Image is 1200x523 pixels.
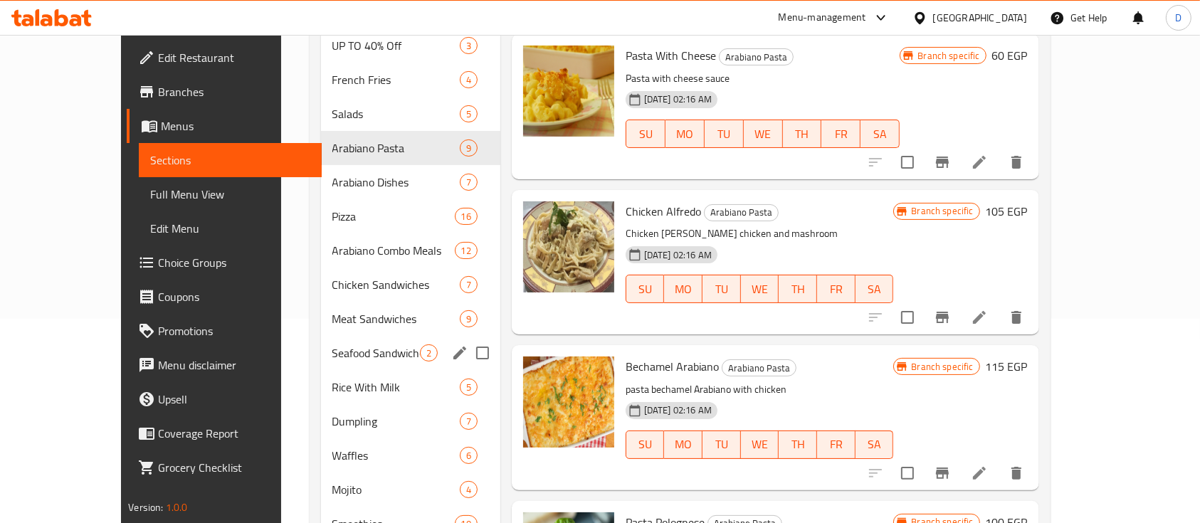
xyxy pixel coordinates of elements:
button: TH [783,120,822,148]
div: items [460,174,478,191]
span: WE [747,434,774,455]
span: Menu disclaimer [158,356,310,374]
div: Meat Sandwiches9 [321,302,500,336]
span: 5 [460,107,477,121]
span: 9 [460,312,477,326]
span: TU [710,124,738,144]
span: Sections [150,152,310,169]
div: items [460,447,478,464]
div: items [460,37,478,54]
div: Mojito4 [321,472,500,507]
span: TH [784,434,811,455]
span: Grocery Checklist [158,459,310,476]
div: Menu-management [779,9,866,26]
button: TU [705,120,744,148]
span: Coverage Report [158,425,310,442]
span: MO [670,434,697,455]
span: Branch specific [905,204,979,218]
span: Pasta With Cheese [626,45,716,66]
span: TU [708,434,735,455]
a: Edit menu item [971,154,988,171]
span: SA [861,279,888,300]
div: Seafood Sandwiches2edit [321,336,500,370]
span: Arabiano Pasta [705,204,778,221]
span: 7 [460,176,477,189]
div: items [460,413,478,430]
span: 5 [460,381,477,394]
div: Arabiano Dishes7 [321,165,500,199]
span: Choice Groups [158,254,310,271]
a: Sections [139,143,322,177]
span: Arabiano Combo Meals [332,242,455,259]
span: SU [632,279,659,300]
span: Select to update [893,302,922,332]
span: [DATE] 02:16 AM [638,403,717,417]
button: SU [626,120,665,148]
span: 6 [460,449,477,463]
div: items [420,344,438,361]
span: [DATE] 02:16 AM [638,93,717,106]
div: UP TO 40% Off3 [321,28,500,63]
button: Branch-specific-item [925,456,959,490]
button: TH [779,430,817,459]
span: Arabiano Dishes [332,174,460,191]
p: Pasta with cheese sauce [626,70,900,88]
button: MO [664,430,702,459]
span: 3 [460,39,477,53]
span: [DATE] 02:16 AM [638,248,717,262]
button: FR [817,430,856,459]
span: Chicken Alfredo [626,201,701,222]
span: Branch specific [905,360,979,374]
span: Promotions [158,322,310,339]
a: Menus [127,109,322,143]
button: Branch-specific-item [925,300,959,334]
span: MO [671,124,699,144]
img: Bechamel Arabiano [523,356,614,448]
img: Pasta With Cheese [523,46,614,137]
span: French Fries [332,71,460,88]
span: UP TO 40% Off [332,37,460,54]
span: Mojito [332,481,460,498]
span: FR [823,279,850,300]
button: delete [999,145,1033,179]
div: Chicken Sandwiches7 [321,268,500,302]
span: 4 [460,483,477,497]
div: Salads [332,105,460,122]
div: items [460,276,478,293]
span: SU [632,124,660,144]
span: Pizza [332,208,455,225]
span: Arabiano Pasta [722,360,796,376]
a: Edit Menu [139,211,322,245]
h6: 105 EGP [986,201,1028,221]
div: items [460,310,478,327]
a: Choice Groups [127,245,322,280]
div: Arabiano Pasta9 [321,131,500,165]
button: edit [449,342,470,364]
span: TU [708,279,735,300]
button: delete [999,300,1033,334]
div: Arabiano Pasta [704,204,779,221]
h6: 115 EGP [986,356,1028,376]
span: 9 [460,142,477,155]
div: Chicken Sandwiches [332,276,460,293]
a: Menu disclaimer [127,348,322,382]
span: Edit Menu [150,220,310,237]
div: items [460,379,478,396]
button: WE [741,430,779,459]
a: Branches [127,75,322,109]
span: 16 [456,210,477,223]
span: Arabiano Pasta [332,139,460,157]
span: Version: [128,498,163,517]
p: pasta bechamel Arabiano with chicken [626,381,894,398]
span: Select to update [893,458,922,488]
button: FR [821,120,860,148]
button: SU [626,430,665,459]
span: 7 [460,415,477,428]
span: TH [789,124,816,144]
span: Bechamel Arabiano [626,356,719,377]
div: Waffles [332,447,460,464]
